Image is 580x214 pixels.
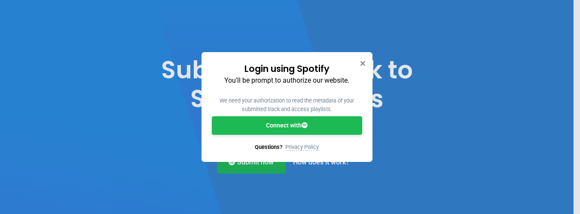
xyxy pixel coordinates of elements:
[212,75,362,86] p: You'll be prompt to authorize our website.
[212,116,362,135] a: Connect with
[212,96,362,114] p: We need your authorization to read the metadata of your submitted track and access playlists.
[285,144,319,151] a: Privacy Policy
[212,62,362,75] h3: Login using Spotify
[360,59,366,68] button: Close
[255,144,282,150] span: Questions?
